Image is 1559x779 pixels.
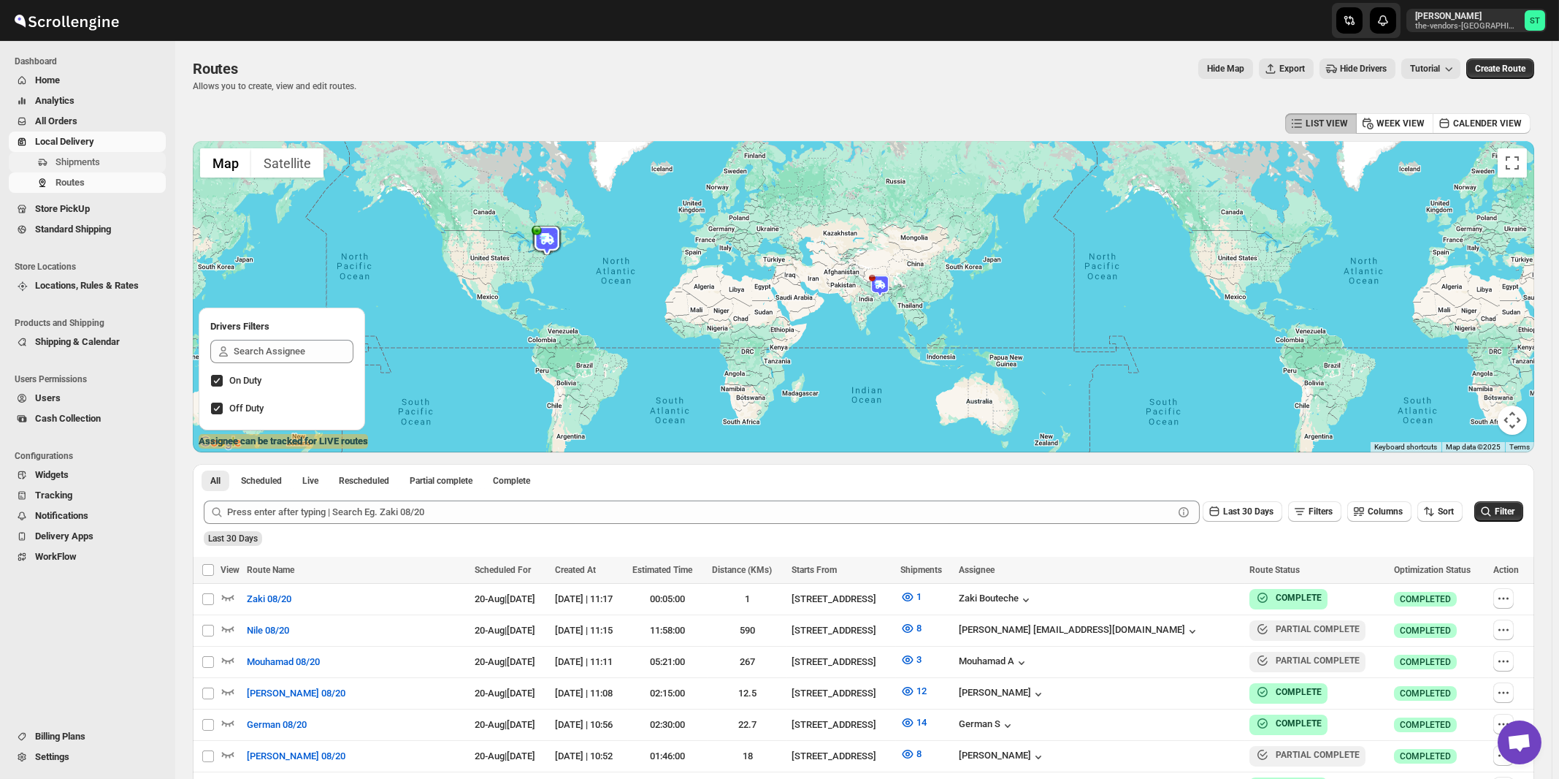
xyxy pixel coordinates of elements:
[35,469,69,480] span: Widgets
[916,748,922,759] span: 8
[35,280,139,291] span: Locations, Rules & Rates
[1525,10,1545,31] span: Simcha Trieger
[35,731,85,742] span: Billing Plans
[1474,501,1523,522] button: Filter
[35,75,60,85] span: Home
[555,592,624,607] div: [DATE] | 11:17
[196,433,245,452] img: Google
[208,533,258,544] span: Last 30 Days
[916,685,927,696] span: 12
[35,392,61,403] span: Users
[193,60,238,77] span: Routes
[247,623,289,638] span: Nile 08/20
[1255,590,1322,605] button: COMPLETE
[9,111,166,132] button: All Orders
[1438,506,1454,517] span: Sort
[9,275,166,296] button: Locations, Rules & Rates
[712,565,772,575] span: Distance (KMs)
[892,711,935,734] button: 14
[1356,113,1433,134] button: WEEK VIEW
[1207,63,1244,75] span: Hide Map
[959,687,1046,702] div: [PERSON_NAME]
[15,450,168,462] span: Configurations
[1198,58,1253,79] button: Map action label
[1285,113,1357,134] button: LIST VIEW
[9,726,166,747] button: Billing Plans
[200,148,251,178] button: Show street map
[792,718,892,732] div: [STREET_ADDRESS]
[9,152,166,172] button: Shipments
[9,526,166,547] button: Delivery Apps
[247,749,345,764] span: [PERSON_NAME] 08/20
[712,592,783,607] div: 1
[632,623,703,638] div: 11:58:00
[959,718,1015,733] div: German S
[1415,22,1519,31] p: the-vendors-[GEOGRAPHIC_DATA]
[1255,653,1360,668] button: PARTIAL COMPLETE
[1249,565,1300,575] span: Route Status
[1376,118,1425,129] span: WEEK VIEW
[35,531,93,541] span: Delivery Apps
[959,624,1200,639] div: [PERSON_NAME] [EMAIL_ADDRESS][DOMAIN_NAME]
[1368,506,1403,517] span: Columns
[1394,565,1471,575] span: Optimization Status
[15,373,168,385] span: Users Permissions
[35,751,69,762] span: Settings
[1255,622,1360,636] button: PARTIAL COMPLETE
[1276,593,1322,603] b: COMPLETE
[632,686,703,701] div: 02:15:00
[900,565,942,575] span: Shipments
[210,475,221,487] span: All
[193,80,356,92] p: Allows you to create, view and edit routes.
[15,261,168,273] span: Store Locations
[238,713,315,737] button: German 08/20
[238,745,354,768] button: [PERSON_NAME] 08/20
[9,485,166,506] button: Tracking
[959,565,995,575] span: Assignee
[892,680,935,703] button: 12
[632,718,703,732] div: 02:30:00
[555,686,624,701] div: [DATE] | 11:08
[712,686,783,701] div: 12.5
[1400,656,1451,668] span: COMPLETED
[15,317,168,329] span: Products and Shipping
[1276,687,1322,697] b: COMPLETE
[9,547,166,567] button: WorkFlow
[1498,721,1541,764] a: Open chat
[1276,624,1360,634] b: PARTIAL COMPLETE
[9,506,166,526] button: Notifications
[251,148,323,178] button: Show satellite imagery
[247,718,307,732] span: German 08/20
[1530,16,1540,26] text: ST
[229,403,264,414] span: Off Duty
[9,465,166,485] button: Widgets
[632,655,703,669] div: 05:21:00
[1453,118,1522,129] span: CALENDER VIEW
[234,340,353,363] input: Search Assignee
[1400,593,1451,605] span: COMPLETED
[35,490,72,501] span: Tracking
[1495,506,1514,517] span: Filter
[959,655,1029,670] div: Mouhamad A
[55,177,85,188] span: Routes
[1475,63,1525,75] span: Create Route
[475,625,535,636] span: 20-Aug | [DATE]
[1498,406,1527,435] button: Map camera controls
[555,749,624,764] div: [DATE] | 10:52
[1446,443,1501,451] span: Map data ©2025
[1417,501,1463,522] button: Sort
[916,654,922,665] span: 3
[247,655,320,669] span: Mouhamad 08/20
[1493,565,1519,575] span: Action
[475,565,531,575] span: Scheduled For
[632,749,703,764] div: 01:46:00
[1400,719,1451,731] span: COMPLETED
[1509,443,1530,451] a: Terms (opens in new tab)
[210,319,353,334] h2: Drivers Filters
[9,747,166,767] button: Settings
[35,203,90,214] span: Store PickUp
[238,650,329,674] button: Mouhamad 08/20
[892,648,930,672] button: 3
[475,719,535,730] span: 20-Aug | [DATE]
[632,565,692,575] span: Estimated Time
